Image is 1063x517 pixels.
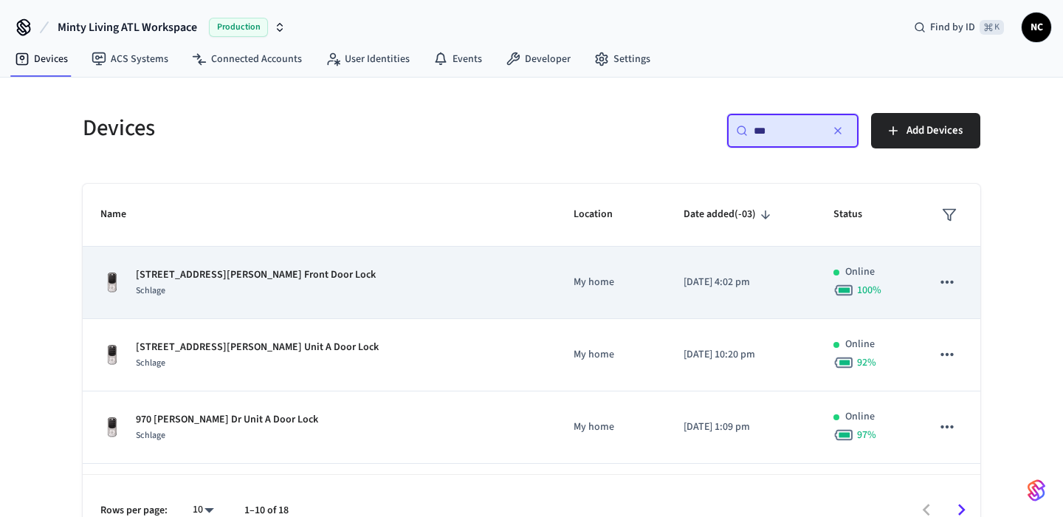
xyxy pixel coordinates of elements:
span: ⌘ K [980,20,1004,35]
span: Date added(-03) [684,203,775,226]
p: My home [574,275,649,290]
p: Online [845,409,875,425]
span: Name [100,203,145,226]
img: Yale Assure Touchscreen Wifi Smart Lock, Satin Nickel, Front [100,343,124,367]
div: Find by ID⌘ K [902,14,1016,41]
span: Location [574,203,632,226]
a: User Identities [314,46,422,72]
span: Find by ID [930,20,975,35]
p: My home [574,420,649,435]
a: Developer [494,46,582,72]
p: [DATE] 10:20 pm [684,347,798,363]
a: Connected Accounts [180,46,314,72]
span: Schlage [136,357,165,369]
p: [STREET_ADDRESS][PERSON_NAME] Front Door Lock [136,267,376,283]
span: Schlage [136,429,165,442]
img: Yale Assure Touchscreen Wifi Smart Lock, Satin Nickel, Front [100,416,124,439]
span: Minty Living ATL Workspace [58,18,197,36]
p: Online [845,337,875,352]
span: Status [833,203,881,226]
p: [DATE] 1:09 pm [684,420,798,435]
span: 92 % [857,355,876,370]
a: ACS Systems [80,46,180,72]
span: NC [1023,14,1050,41]
span: Production [209,18,268,37]
a: Devices [3,46,80,72]
img: SeamLogoGradient.69752ec5.svg [1028,479,1045,502]
p: [STREET_ADDRESS][PERSON_NAME] Unit A Door Lock [136,340,379,355]
span: 97 % [857,428,876,442]
button: NC [1022,13,1051,42]
p: [DATE] 4:02 pm [684,275,798,290]
button: Add Devices [871,113,980,148]
img: Yale Assure Touchscreen Wifi Smart Lock, Satin Nickel, Front [100,271,124,295]
span: Schlage [136,284,165,297]
span: Add Devices [907,121,963,140]
p: Online [845,264,875,280]
p: My home [574,347,649,363]
p: 970 [PERSON_NAME] Dr Unit A Door Lock [136,412,318,428]
h5: Devices [83,113,523,143]
span: 100 % [857,283,881,298]
a: Events [422,46,494,72]
a: Settings [582,46,662,72]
